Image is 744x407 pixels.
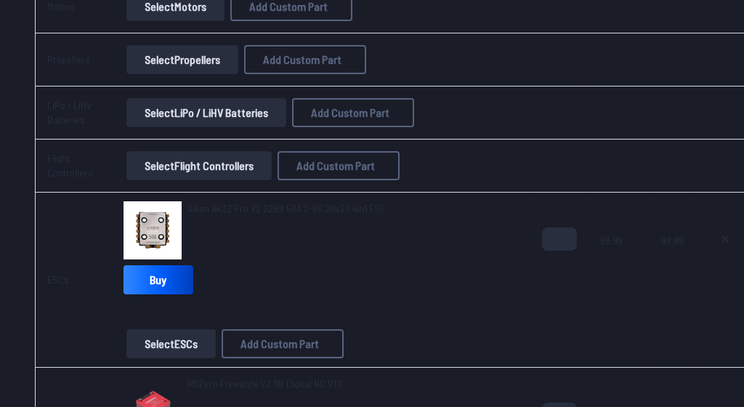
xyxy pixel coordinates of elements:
[311,107,389,118] span: Add Custom Part
[263,54,341,65] span: Add Custom Part
[187,201,386,216] a: Aikon AK32 Pro V2 32Bit 50A 2-6S 20x20 4in1 ESC
[124,151,275,180] a: SelectFlight Controllers
[222,329,344,358] button: Add Custom Part
[126,329,216,358] button: SelectESCs
[249,1,328,12] span: Add Custom Part
[124,329,219,358] a: SelectESCs
[124,98,289,127] a: SelectLiPo / LiHV Batteries
[126,45,238,74] button: SelectPropellers
[124,265,193,294] a: Buy
[187,377,343,390] span: HDZero Freestyle V2 1W Digital HD VTX
[600,227,638,297] span: 98.99
[187,202,386,214] span: Aikon AK32 Pro V2 32Bit 50A 2-6S 20x20 4in1 ESC
[124,45,241,74] a: SelectPropellers
[661,227,684,297] span: 98.99
[278,151,400,180] button: Add Custom Part
[47,152,93,179] a: Flight Controllers
[47,273,69,286] a: ESCs
[47,99,92,126] a: LiPo / LiHV Batteries
[126,98,286,127] button: SelectLiPo / LiHV Batteries
[187,376,343,391] a: HDZero Freestyle V2 1W Digital HD VTX
[124,201,182,259] img: image
[296,160,375,172] span: Add Custom Part
[126,151,272,180] button: SelectFlight Controllers
[244,45,366,74] button: Add Custom Part
[240,338,319,350] span: Add Custom Part
[47,53,90,65] a: Propellers
[292,98,414,127] button: Add Custom Part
